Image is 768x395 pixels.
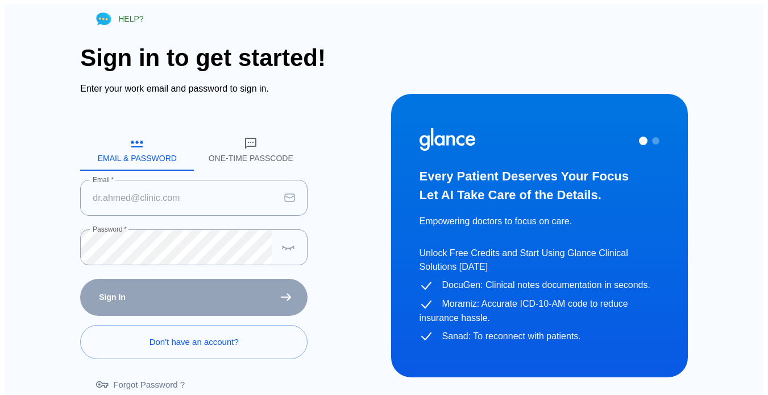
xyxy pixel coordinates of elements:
[80,180,280,216] input: dr.ahmed@clinic.com
[420,330,659,344] p: Sanad: To reconnect with patients.
[194,130,308,171] button: One-Time Passcode
[80,5,157,34] a: HELP?
[420,297,659,325] p: Moramiz: Accurate ICD-10-AM code to reduce insurance hassle.
[80,130,194,171] button: Email & Password
[80,44,377,72] h1: Sign in to get started!
[94,9,114,29] img: Chat Support
[80,82,377,96] p: Enter your work email and password to sign in.
[420,167,659,204] h3: Every Patient Deserves Your Focus Let AI Take Care of the Details.
[420,278,659,293] p: DocuGen: Clinical notes documentation in seconds.
[80,325,308,359] a: Don't have an account?
[420,246,659,274] p: Unlock Free Credits and Start Using Glance Clinical Solutions [DATE]
[420,215,659,228] p: Empowering doctors to focus on care.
